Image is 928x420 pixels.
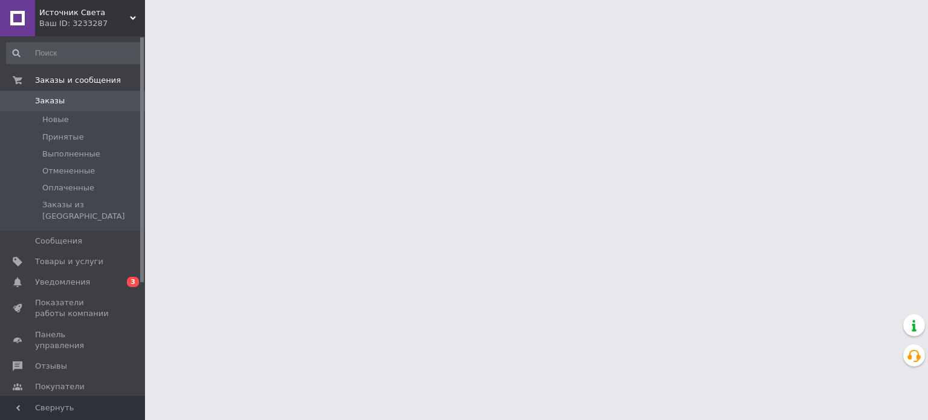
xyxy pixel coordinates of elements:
span: Источник Света [39,7,130,18]
span: Новые [42,114,69,125]
span: Оплаченные [42,183,94,193]
span: 3 [127,277,139,287]
span: Принятые [42,132,84,143]
span: Панель управления [35,329,112,351]
span: Отзывы [35,361,67,372]
span: Уведомления [35,277,90,288]
span: Заказы из [GEOGRAPHIC_DATA] [42,199,141,221]
span: Отмененные [42,166,95,176]
span: Заказы [35,95,65,106]
span: Покупатели [35,381,85,392]
span: Заказы и сообщения [35,75,121,86]
div: Ваш ID: 3233287 [39,18,145,29]
input: Поиск [6,42,143,64]
span: Выполненные [42,149,100,160]
span: Товары и услуги [35,256,103,267]
span: Сообщения [35,236,82,247]
span: Показатели работы компании [35,297,112,319]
